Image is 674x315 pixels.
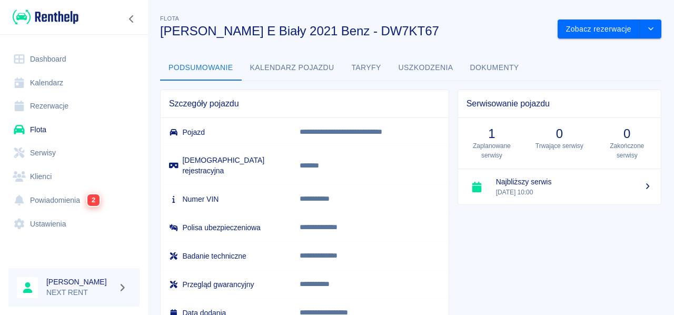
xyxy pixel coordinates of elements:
button: Uszkodzenia [390,55,462,81]
button: Dokumenty [462,55,528,81]
span: Flota [160,15,179,22]
h3: 0 [534,126,584,141]
h6: Pojazd [169,127,283,137]
h3: 0 [602,126,652,141]
a: Najbliższy serwis[DATE] 10:00 [458,169,661,204]
span: Szczegóły pojazdu [169,99,440,109]
a: Kalendarz [8,71,140,95]
h3: [PERSON_NAME] E Biały 2021 Benz - DW7KT67 [160,24,549,38]
button: Zwiń nawigację [124,12,140,26]
a: Serwisy [8,141,140,165]
p: Zakończone serwisy [602,141,652,160]
p: NEXT RENT [46,287,114,298]
a: Renthelp logo [8,8,78,26]
a: Flota [8,118,140,142]
img: Renthelp logo [13,8,78,26]
h6: [PERSON_NAME] [46,277,114,287]
a: Klienci [8,165,140,189]
a: 0Trwające serwisy [526,118,593,159]
button: Zobacz rezerwacje [558,19,640,39]
a: Dashboard [8,47,140,71]
button: drop-down [640,19,661,39]
p: Trwające serwisy [534,141,584,151]
a: Ustawienia [8,212,140,236]
span: Najbliższy serwis [496,176,652,188]
span: 2 [87,194,100,206]
h6: Przegląd gwarancyjny [169,279,283,290]
p: Zaplanowane serwisy [467,141,517,160]
p: [DATE] 10:00 [496,188,652,197]
button: Taryfy [343,55,390,81]
h6: Numer VIN [169,194,283,204]
span: Serwisowanie pojazdu [467,99,652,109]
a: 1Zaplanowane serwisy [458,118,526,169]
button: Podsumowanie [160,55,242,81]
h6: [DEMOGRAPHIC_DATA] rejestracyjna [169,155,283,176]
a: Rezerwacje [8,94,140,118]
button: Kalendarz pojazdu [242,55,343,81]
h3: 1 [467,126,517,141]
a: 0Zakończone serwisy [593,118,661,169]
h6: Polisa ubezpieczeniowa [169,222,283,233]
a: Powiadomienia2 [8,188,140,212]
h6: Badanie techniczne [169,251,283,261]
